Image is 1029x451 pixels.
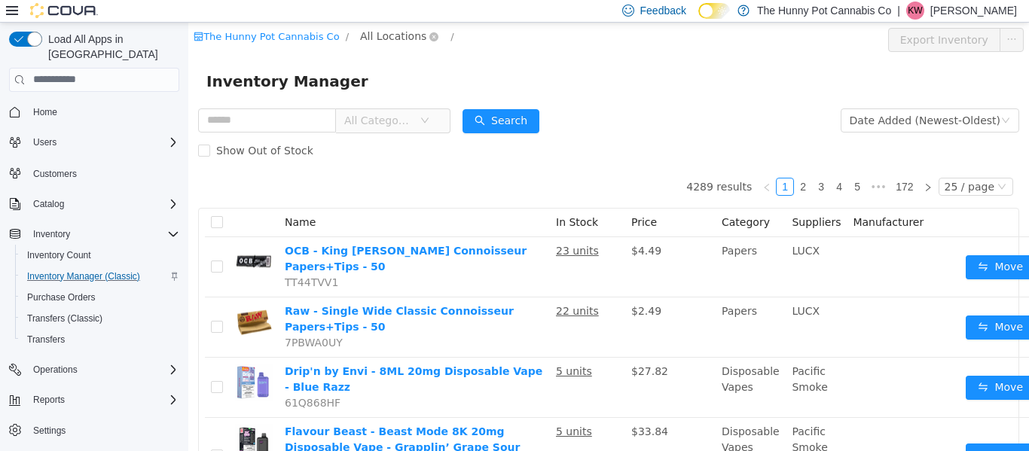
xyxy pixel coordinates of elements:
span: All Locations [172,5,238,22]
span: Customers [27,163,179,182]
span: Inventory Count [27,249,91,261]
span: Inventory Manager (Classic) [27,270,140,282]
li: Next Page [731,155,749,173]
a: Inventory Manager (Classic) [21,267,146,285]
a: 4 [643,156,659,172]
a: 172 [703,156,729,172]
span: Inventory [27,225,179,243]
span: Suppliers [603,194,652,206]
li: 5 [660,155,678,173]
button: icon: swapMove [777,353,847,377]
button: Users [27,133,63,151]
span: Customers [33,168,77,180]
p: [PERSON_NAME] [930,2,1017,20]
span: Transfers [21,331,179,349]
img: Cova [30,3,98,18]
a: Home [27,103,63,121]
span: KW [908,2,922,20]
span: Users [27,133,179,151]
i: icon: down [809,160,818,170]
span: Purchase Orders [21,288,179,306]
span: 61Q868HF [96,374,152,386]
button: Inventory [27,225,76,243]
span: Transfers [27,334,65,346]
span: Name [96,194,127,206]
li: Next 5 Pages [678,155,702,173]
span: Feedback [640,3,686,18]
button: Catalog [3,194,185,215]
button: Operations [27,361,84,379]
button: Transfers (Classic) [15,308,185,329]
span: LUCX [603,282,631,294]
li: 172 [702,155,730,173]
span: Settings [33,425,66,437]
button: Customers [3,162,185,184]
span: Reports [27,391,179,409]
div: 25 / page [756,156,806,172]
div: Kali Wehlann [906,2,924,20]
a: OCB - King [PERSON_NAME] Connoisseur Papers+Tips - 50 [96,222,338,250]
span: $4.49 [443,222,473,234]
button: Inventory Manager (Classic) [15,266,185,287]
span: Purchase Orders [27,291,96,303]
button: icon: ellipsis [811,5,835,29]
span: TT44TVV1 [96,254,150,266]
a: 2 [606,156,623,172]
li: Previous Page [569,155,588,173]
button: Transfers [15,329,185,350]
i: icon: left [574,160,583,169]
span: Show Out of Stock [22,122,131,134]
a: Inventory Count [21,246,97,264]
a: Raw - Single Wide Classic Connoisseur Papers+Tips - 50 [96,282,325,310]
a: Customers [27,165,83,183]
span: Inventory [33,228,70,240]
button: Users [3,132,185,153]
span: $33.84 [443,403,480,415]
p: The Hunny Pot Cannabis Co [757,2,891,20]
span: Reports [33,394,65,406]
button: Home [3,101,185,123]
span: Operations [27,361,179,379]
span: Pacific Smoke [603,343,639,370]
u: 5 units [368,403,404,415]
u: 5 units [368,343,404,355]
a: Drip'n by Envi - 8ML 20mg Disposable Vape - Blue Razz [96,343,354,370]
input: Dark Mode [698,3,730,19]
li: 3 [624,155,642,173]
span: $2.49 [443,282,473,294]
a: 3 [624,156,641,172]
span: Dark Mode [698,19,699,20]
button: Operations [3,359,185,380]
td: Disposable Vapes [527,335,597,395]
a: 1 [588,156,605,172]
img: OCB - King Slim Connoisseur Papers+Tips - 50 hero shot [47,221,84,258]
span: Transfers (Classic) [27,312,102,325]
span: / [157,8,160,20]
span: 7PBWA0UY [96,314,154,326]
span: Transfers (Classic) [21,309,179,328]
button: Inventory [3,224,185,245]
td: Papers [527,215,597,275]
span: Pacific Smoke [603,403,639,431]
span: Operations [33,364,78,376]
span: / [262,8,265,20]
td: Papers [527,275,597,335]
span: Catalog [27,195,179,213]
img: Flavour Beast - Beast Mode 8K 20mg Disposable Vape - Grapplin’ Grape Sour Apple Iced hero shot [47,401,84,439]
button: icon: swapMove [777,421,847,445]
span: Inventory Count [21,246,179,264]
a: Transfers [21,331,71,349]
i: icon: right [735,160,744,169]
span: Settings [27,421,179,440]
span: Manufacturer [664,194,735,206]
span: In Stock [368,194,410,206]
li: 1 [588,155,606,173]
button: icon: searchSearch [274,87,351,111]
p: | [897,2,900,20]
i: icon: down [232,93,241,104]
i: icon: shop [5,9,15,19]
a: Purchase Orders [21,288,102,306]
button: Export Inventory [700,5,812,29]
span: Home [33,106,57,118]
span: Users [33,136,56,148]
